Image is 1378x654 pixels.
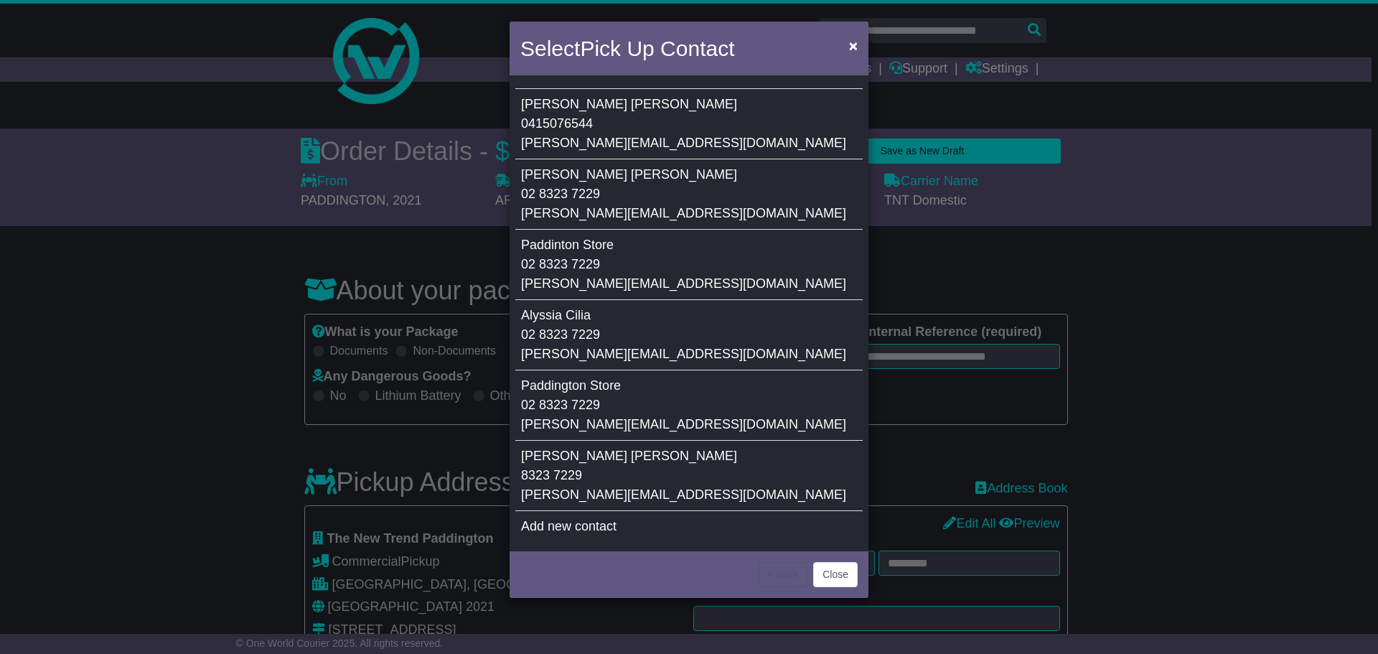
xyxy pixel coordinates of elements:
span: Pick Up [580,37,654,60]
span: Paddington [521,378,586,393]
span: Store [583,238,614,252]
span: [PERSON_NAME] [521,449,627,463]
span: 0415076544 [521,116,593,131]
span: 02 8323 7229 [521,398,600,412]
span: [PERSON_NAME] [631,167,737,182]
span: [PERSON_NAME] [521,97,627,111]
span: [PERSON_NAME][EMAIL_ADDRESS][DOMAIN_NAME] [521,487,846,502]
span: [PERSON_NAME] [631,97,737,111]
span: Add new contact [521,519,617,533]
span: Paddinton [521,238,579,252]
span: Store [590,378,621,393]
span: 02 8323 7229 [521,187,600,201]
span: 02 8323 7229 [521,327,600,342]
button: < Back [759,562,808,587]
span: [PERSON_NAME][EMAIL_ADDRESS][DOMAIN_NAME] [521,206,846,220]
span: Cilia [566,308,591,322]
button: Close [813,562,858,587]
span: 02 8323 7229 [521,257,600,271]
span: Alyssia [521,308,562,322]
span: 8323 7229 [521,468,582,482]
span: [PERSON_NAME][EMAIL_ADDRESS][DOMAIN_NAME] [521,276,846,291]
span: Contact [660,37,734,60]
h4: Select [520,32,734,65]
span: [PERSON_NAME] [521,167,627,182]
button: Close [842,31,865,60]
span: [PERSON_NAME][EMAIL_ADDRESS][DOMAIN_NAME] [521,417,846,431]
span: [PERSON_NAME][EMAIL_ADDRESS][DOMAIN_NAME] [521,136,846,150]
span: × [849,37,858,54]
span: [PERSON_NAME][EMAIL_ADDRESS][DOMAIN_NAME] [521,347,846,361]
span: [PERSON_NAME] [631,449,737,463]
